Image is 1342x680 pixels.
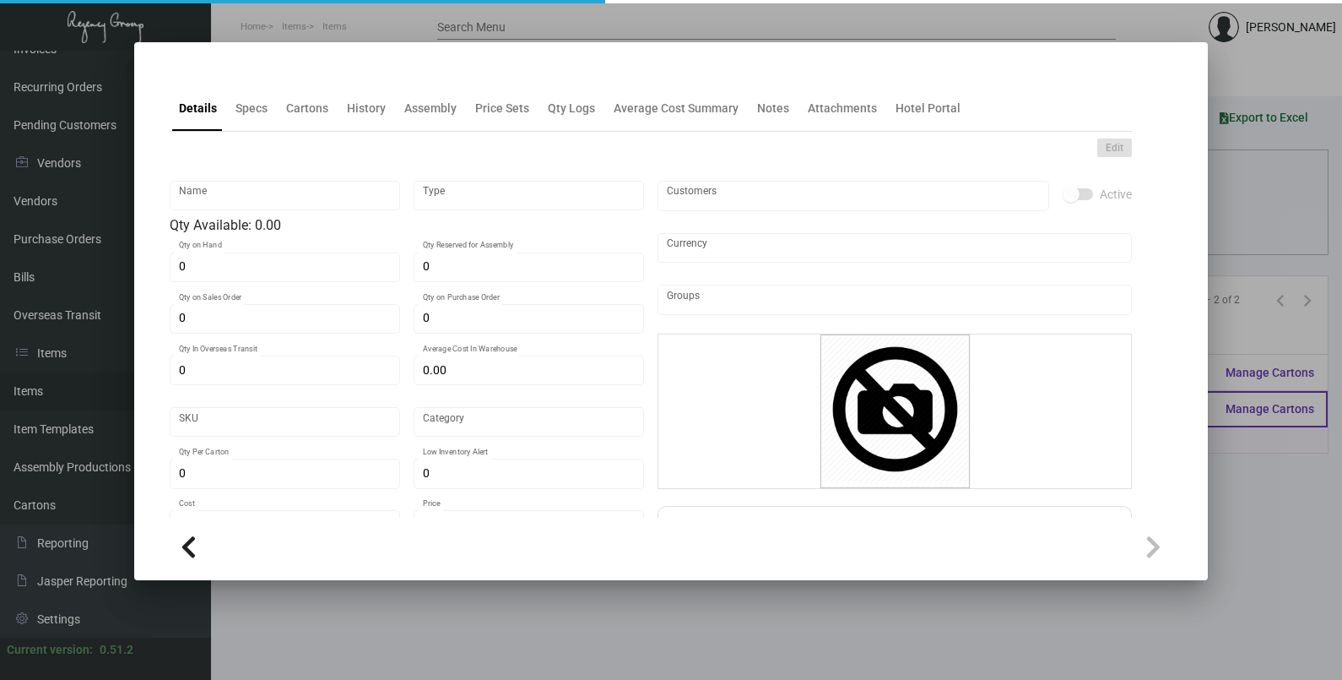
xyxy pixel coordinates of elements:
[808,100,877,117] div: Attachments
[1097,139,1132,157] button: Edit
[896,100,961,117] div: Hotel Portal
[475,100,529,117] div: Price Sets
[1100,184,1132,204] span: Active
[170,215,644,236] div: Qty Available: 0.00
[235,100,268,117] div: Specs
[667,293,1123,307] input: Add new..
[614,100,739,117] div: Average Cost Summary
[548,100,595,117] div: Qty Logs
[404,100,457,117] div: Assembly
[1106,141,1123,155] span: Edit
[667,189,1041,203] input: Add new..
[100,641,133,659] div: 0.51.2
[286,100,328,117] div: Cartons
[757,100,789,117] div: Notes
[7,641,93,659] div: Current version:
[179,100,217,117] div: Details
[347,100,386,117] div: History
